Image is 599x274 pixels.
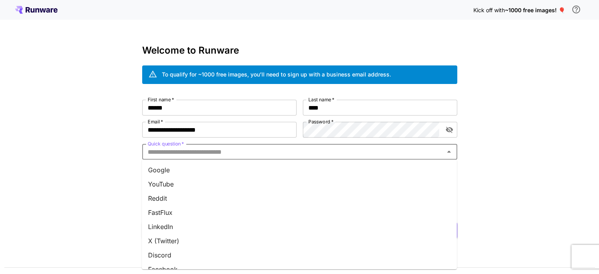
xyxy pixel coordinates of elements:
button: In order to qualify for free credit, you need to sign up with a business email address and click ... [568,2,584,17]
span: ~1000 free images! 🎈 [505,7,565,13]
h3: Welcome to Runware [142,45,457,56]
span: Kick off with [473,7,505,13]
label: Last name [308,96,334,103]
label: Quick question [148,140,184,147]
li: YouTube [142,177,457,191]
label: Email [148,118,163,125]
li: LinkedIn [142,220,457,234]
label: First name [148,96,174,103]
div: To qualify for ~1000 free images, you’ll need to sign up with a business email address. [162,70,391,78]
li: FastFlux [142,205,457,220]
label: Password [308,118,334,125]
button: Close [443,146,454,157]
li: Reddit [142,191,457,205]
li: X (Twitter) [142,234,457,248]
li: Google [142,163,457,177]
li: Discord [142,248,457,262]
button: toggle password visibility [442,123,456,137]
